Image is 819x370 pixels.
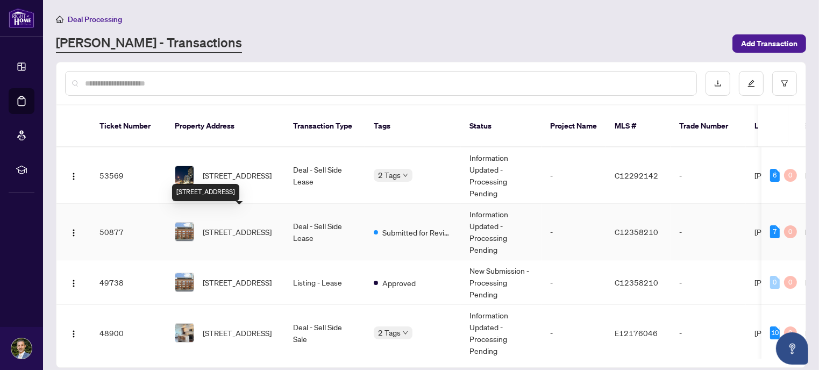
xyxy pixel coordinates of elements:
[65,324,82,341] button: Logo
[606,105,671,147] th: MLS #
[166,105,284,147] th: Property Address
[784,276,797,289] div: 0
[542,105,606,147] th: Project Name
[615,227,658,237] span: C12358210
[91,204,166,260] td: 50877
[65,167,82,184] button: Logo
[772,71,797,96] button: filter
[615,328,658,338] span: E12176046
[461,260,542,305] td: New Submission - Processing Pending
[741,35,797,52] span: Add Transaction
[542,305,606,361] td: -
[706,71,730,96] button: download
[68,15,122,24] span: Deal Processing
[11,338,32,359] img: Profile Icon
[542,204,606,260] td: -
[91,260,166,305] td: 49738
[542,147,606,204] td: -
[784,326,797,339] div: 0
[747,80,755,87] span: edit
[461,305,542,361] td: Information Updated - Processing Pending
[615,170,658,180] span: C12292142
[770,276,780,289] div: 0
[382,277,416,289] span: Approved
[203,276,272,288] span: [STREET_ADDRESS]
[175,324,194,342] img: thumbnail-img
[615,277,658,287] span: C12358210
[203,327,272,339] span: [STREET_ADDRESS]
[714,80,722,87] span: download
[671,105,746,147] th: Trade Number
[91,305,166,361] td: 48900
[770,326,780,339] div: 10
[203,169,272,181] span: [STREET_ADDRESS]
[770,225,780,238] div: 7
[56,34,242,53] a: [PERSON_NAME] - Transactions
[461,204,542,260] td: Information Updated - Processing Pending
[284,147,365,204] td: Deal - Sell Side Lease
[739,71,764,96] button: edit
[382,226,452,238] span: Submitted for Review
[9,8,34,28] img: logo
[65,274,82,291] button: Logo
[175,166,194,184] img: thumbnail-img
[732,34,806,53] button: Add Transaction
[56,16,63,23] span: home
[671,147,746,204] td: -
[784,169,797,182] div: 0
[784,225,797,238] div: 0
[671,260,746,305] td: -
[671,305,746,361] td: -
[91,147,166,204] td: 53569
[781,80,788,87] span: filter
[69,229,78,237] img: Logo
[284,305,365,361] td: Deal - Sell Side Sale
[461,147,542,204] td: Information Updated - Processing Pending
[284,105,365,147] th: Transaction Type
[175,273,194,291] img: thumbnail-img
[69,330,78,338] img: Logo
[671,204,746,260] td: -
[69,172,78,181] img: Logo
[378,169,401,181] span: 2 Tags
[172,184,239,201] div: [STREET_ADDRESS]
[203,226,272,238] span: [STREET_ADDRESS]
[284,204,365,260] td: Deal - Sell Side Lease
[69,279,78,288] img: Logo
[365,105,461,147] th: Tags
[284,260,365,305] td: Listing - Lease
[403,173,408,178] span: down
[65,223,82,240] button: Logo
[776,332,808,365] button: Open asap
[175,223,194,241] img: thumbnail-img
[542,260,606,305] td: -
[770,169,780,182] div: 6
[378,326,401,339] span: 2 Tags
[461,105,542,147] th: Status
[403,330,408,336] span: down
[91,105,166,147] th: Ticket Number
